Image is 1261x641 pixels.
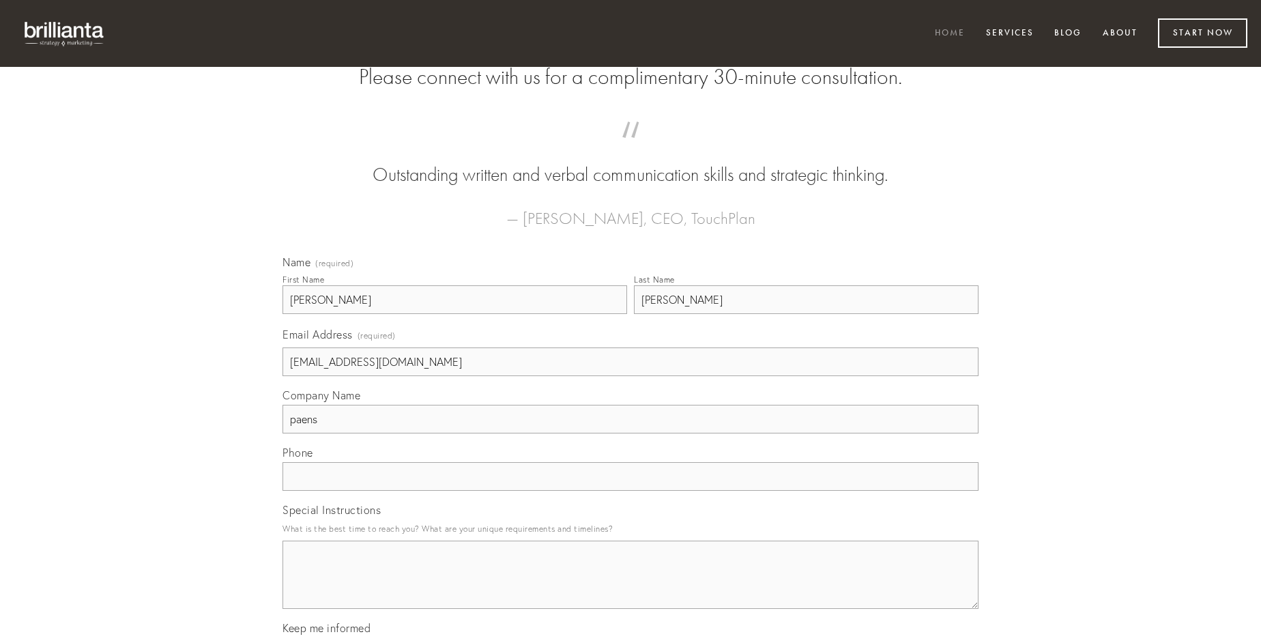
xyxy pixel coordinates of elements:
[282,255,310,269] span: Name
[1158,18,1247,48] a: Start Now
[282,519,979,538] p: What is the best time to reach you? What are your unique requirements and timelines?
[282,446,313,459] span: Phone
[304,135,957,188] blockquote: Outstanding written and verbal communication skills and strategic thinking.
[634,274,675,285] div: Last Name
[282,388,360,402] span: Company Name
[977,23,1043,45] a: Services
[282,503,381,517] span: Special Instructions
[1045,23,1090,45] a: Blog
[926,23,974,45] a: Home
[282,274,324,285] div: First Name
[304,188,957,232] figcaption: — [PERSON_NAME], CEO, TouchPlan
[282,328,353,341] span: Email Address
[304,135,957,162] span: “
[358,326,396,345] span: (required)
[14,14,116,53] img: brillianta - research, strategy, marketing
[282,621,371,635] span: Keep me informed
[282,64,979,90] h2: Please connect with us for a complimentary 30-minute consultation.
[1094,23,1146,45] a: About
[315,259,353,268] span: (required)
